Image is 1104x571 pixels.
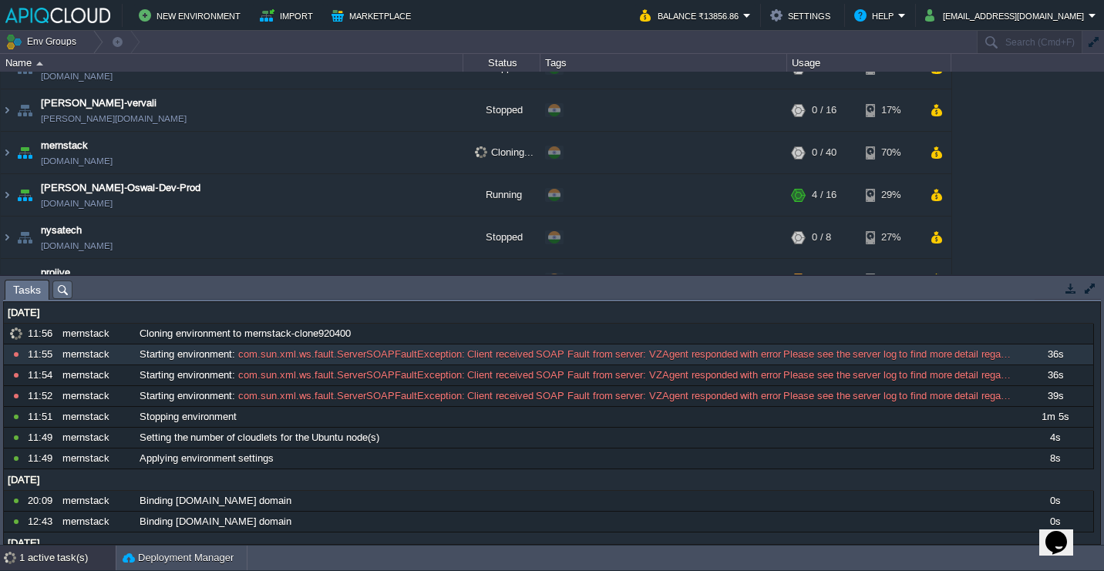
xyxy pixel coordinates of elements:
[41,138,88,153] a: mernstack
[5,31,82,52] button: Env Groups
[136,365,1015,385] div: :
[136,344,1015,364] div: :
[4,303,1093,323] div: [DATE]
[140,327,351,341] span: Cloning environment to mernstack-clone920400
[59,491,134,511] div: mernstack
[1,259,13,301] img: AMDAwAAAACH5BAEAAAAALAAAAAABAAEAAAICRAEAOw==
[1017,512,1092,532] div: 0s
[463,217,540,258] div: Stopped
[28,428,57,448] div: 11:49
[812,259,831,301] div: 5 / 8
[1017,491,1092,511] div: 0s
[28,448,57,469] div: 11:49
[812,174,836,216] div: 4 / 16
[2,54,463,72] div: Name
[59,365,134,385] div: mernstack
[235,389,1013,403] span: com.sun.xml.ws.fault.ServerSOAPFaultException: Client received SOAP Fault from server: VZAgent re...
[1,89,13,131] img: AMDAwAAAACH5BAEAAAAALAAAAAABAAEAAAICRAEAOw==
[4,470,1093,490] div: [DATE]
[463,259,540,301] div: Running
[140,368,232,382] span: Starting environment
[41,265,70,280] a: projive
[59,386,134,406] div: mernstack
[640,6,743,25] button: Balance ₹13856.86
[28,386,57,406] div: 11:52
[140,494,291,508] span: Binding [DOMAIN_NAME] domain
[41,69,113,84] a: [DOMAIN_NAME]
[1017,448,1092,469] div: 8s
[1017,407,1092,427] div: 1m 5s
[1,132,13,173] img: AMDAwAAAACH5BAEAAAAALAAAAAABAAEAAAICRAEAOw==
[14,174,35,216] img: AMDAwAAAACH5BAEAAAAALAAAAAABAAEAAAICRAEAOw==
[866,259,916,301] div: 9%
[140,410,237,424] span: Stopping environment
[1,217,13,258] img: AMDAwAAAACH5BAEAAAAALAAAAAABAAEAAAICRAEAOw==
[1039,509,1089,556] iframe: chat widget
[59,407,134,427] div: mernstack
[235,368,1013,382] span: com.sun.xml.ws.fault.ServerSOAPFaultException: Client received SOAP Fault from server: VZAgent re...
[475,146,533,158] span: Cloning...
[59,448,134,469] div: mernstack
[464,54,540,72] div: Status
[1,174,13,216] img: AMDAwAAAACH5BAEAAAAALAAAAAABAAEAAAICRAEAOw==
[260,6,318,25] button: Import
[14,89,35,131] img: AMDAwAAAACH5BAEAAAAALAAAAAABAAEAAAICRAEAOw==
[1017,365,1092,385] div: 36s
[1017,428,1092,448] div: 4s
[41,153,113,169] a: [DOMAIN_NAME]
[140,452,274,465] span: Applying environment settings
[19,546,116,570] div: 1 active task(s)
[140,389,232,403] span: Starting environment
[14,259,35,301] img: AMDAwAAAACH5BAEAAAAALAAAAAABAAEAAAICRAEAOw==
[14,132,35,173] img: AMDAwAAAACH5BAEAAAAALAAAAAABAAEAAAICRAEAOw==
[59,428,134,448] div: mernstack
[36,62,43,65] img: AMDAwAAAACH5BAEAAAAALAAAAAABAAEAAAICRAEAOw==
[41,223,82,238] a: nysatech
[41,111,187,126] a: [PERSON_NAME][DOMAIN_NAME]
[925,6,1089,25] button: [EMAIL_ADDRESS][DOMAIN_NAME]
[463,89,540,131] div: Stopped
[28,365,57,385] div: 11:54
[59,512,134,532] div: mernstack
[812,132,836,173] div: 0 / 40
[28,324,57,344] div: 11:56
[13,280,41,300] span: Tasks
[14,217,35,258] img: AMDAwAAAACH5BAEAAAAALAAAAAABAAEAAAICRAEAOw==
[28,407,57,427] div: 11:51
[812,217,831,258] div: 0 / 8
[5,8,110,23] img: APIQCloud
[235,348,1013,361] span: com.sun.xml.ws.fault.ServerSOAPFaultException: Client received SOAP Fault from server: VZAgent re...
[1017,344,1092,364] div: 36s
[812,89,836,131] div: 0 / 16
[770,6,835,25] button: Settings
[463,174,540,216] div: Running
[139,6,245,25] button: New Environment
[41,238,113,254] a: [DOMAIN_NAME]
[788,54,951,72] div: Usage
[140,515,291,529] span: Binding [DOMAIN_NAME] domain
[4,533,1093,553] div: [DATE]
[136,386,1015,406] div: :
[28,512,57,532] div: 12:43
[866,89,916,131] div: 17%
[866,174,916,216] div: 29%
[123,550,234,566] button: Deployment Manager
[59,324,134,344] div: mernstack
[332,6,416,25] button: Marketplace
[1017,386,1092,406] div: 39s
[41,196,113,211] a: [DOMAIN_NAME]
[41,180,200,196] a: [PERSON_NAME]-Oswal-Dev-Prod
[854,6,898,25] button: Help
[140,348,232,361] span: Starting environment
[41,96,157,111] a: [PERSON_NAME]-vervali
[866,217,916,258] div: 27%
[866,132,916,173] div: 70%
[28,344,57,364] div: 11:55
[140,431,379,445] span: Setting the number of cloudlets for the Ubuntu node(s)
[28,491,57,511] div: 20:09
